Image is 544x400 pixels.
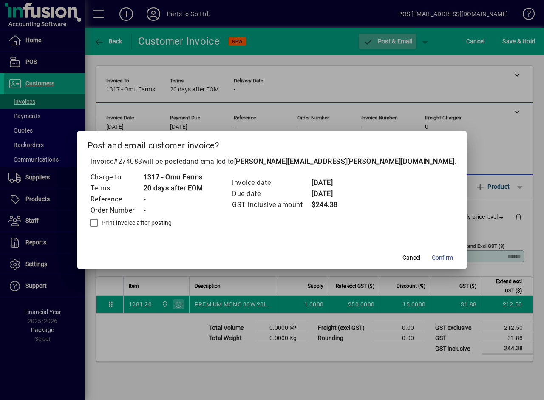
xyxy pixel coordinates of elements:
span: #274083 [113,157,142,165]
label: Print invoice after posting [100,218,172,227]
td: Due date [232,188,311,199]
td: GST inclusive amount [232,199,311,210]
td: $244.38 [311,199,345,210]
td: Order Number [90,205,143,216]
td: Charge to [90,172,143,183]
p: Invoice will be posted . [88,156,457,167]
td: Terms [90,183,143,194]
td: - [143,205,203,216]
span: Cancel [402,253,420,262]
td: [DATE] [311,188,345,199]
b: [PERSON_NAME][EMAIL_ADDRESS][PERSON_NAME][DOMAIN_NAME] [234,157,455,165]
td: 1317 - Omu Farms [143,172,203,183]
button: Confirm [428,250,456,265]
span: Confirm [432,253,453,262]
td: Reference [90,194,143,205]
td: 20 days after EOM [143,183,203,194]
h2: Post and email customer invoice? [77,131,467,156]
button: Cancel [398,250,425,265]
td: [DATE] [311,177,345,188]
td: - [143,194,203,205]
td: Invoice date [232,177,311,188]
span: and emailed to [187,157,455,165]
